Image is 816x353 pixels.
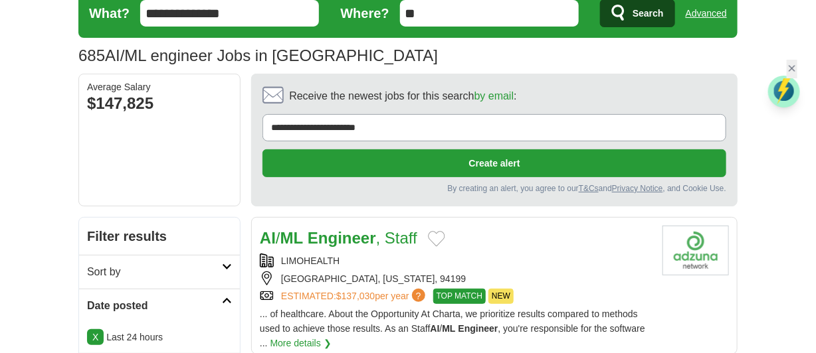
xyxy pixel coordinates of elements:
[270,336,332,350] a: More details ❯
[433,289,486,303] span: TOP MATCH
[89,3,130,24] label: What?
[87,92,232,115] div: $147,825
[431,323,440,334] strong: AI
[281,289,428,303] a: ESTIMATED:$137,030per year?
[78,43,105,68] span: 685
[262,149,726,177] button: Create alert
[260,253,652,268] div: LIMOHEALTH
[87,329,104,345] a: X
[442,323,455,334] strong: ML
[78,46,438,64] h1: AI/ML engineer Jobs in [GEOGRAPHIC_DATA]
[308,229,376,247] strong: Engineer
[79,255,240,289] a: Sort by
[428,231,445,247] button: Add to favorite jobs
[260,309,645,349] span: ... of healthcare. About the Opportunity At Charta, we prioritize results compared to methods use...
[459,323,498,334] strong: Engineer
[340,3,389,24] label: Where?
[289,88,516,105] span: Receive the newest jobs for this search :
[87,330,232,344] p: Last 24 hours
[79,218,240,255] h2: Filter results
[663,226,729,275] img: Company logo
[87,82,232,92] div: Average Salary
[474,90,514,102] a: by email
[336,291,375,301] span: $137,030
[280,229,304,247] strong: ML
[260,271,652,286] div: [GEOGRAPHIC_DATA], [US_STATE], 94199
[87,297,222,315] h2: Date posted
[260,229,417,247] a: AI/ML Engineer, Staff
[79,289,240,322] a: Date posted
[412,289,425,302] span: ?
[488,289,514,303] span: NEW
[262,182,726,195] div: By creating an alert, you agree to our and , and Cookie Use.
[612,184,663,193] a: Privacy Notice
[579,184,599,193] a: T&Cs
[87,263,222,281] h2: Sort by
[260,229,276,247] strong: AI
